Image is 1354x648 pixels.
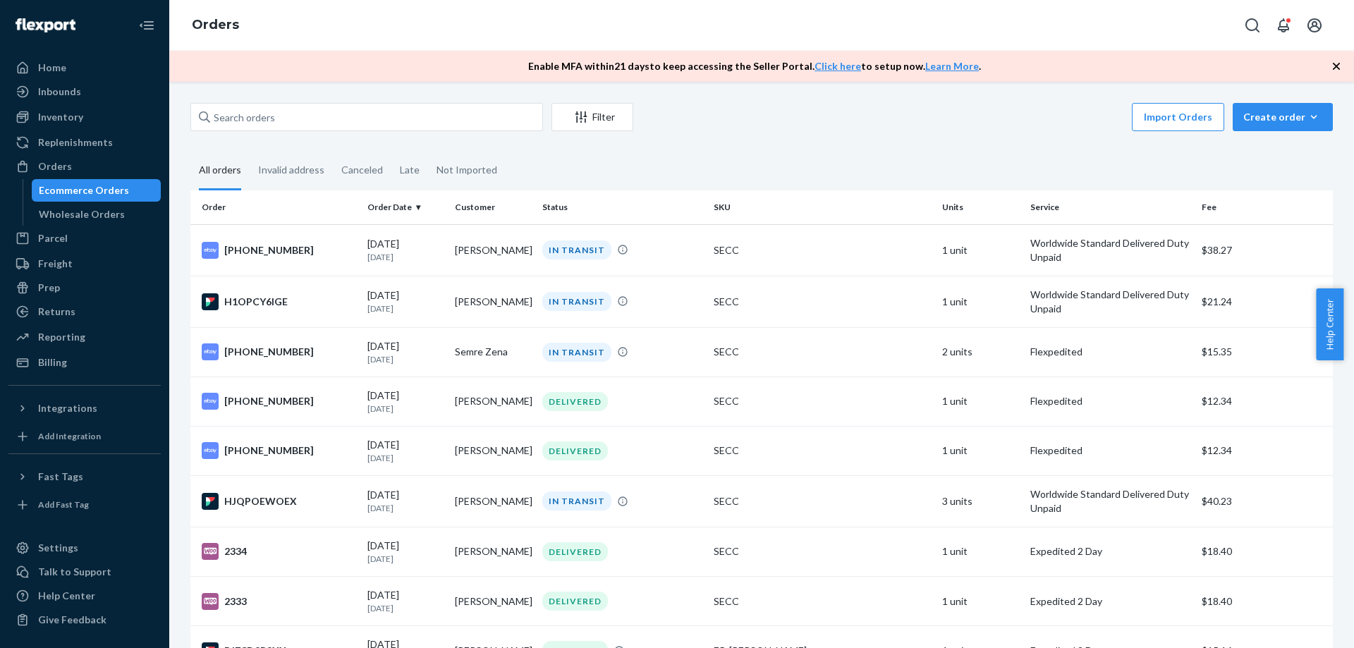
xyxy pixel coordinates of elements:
[714,494,931,508] div: SECC
[1196,224,1333,276] td: $38.27
[8,131,161,154] a: Replenishments
[1196,377,1333,426] td: $12.34
[367,251,444,263] p: [DATE]
[551,103,633,131] button: Filter
[38,231,68,245] div: Parcel
[1030,487,1190,515] p: Worldwide Standard Delivered Duty Unpaid
[8,252,161,275] a: Freight
[1196,276,1333,327] td: $21.24
[542,592,608,611] div: DELIVERED
[542,491,611,511] div: IN TRANSIT
[937,327,1024,377] td: 2 units
[202,543,356,560] div: 2334
[190,103,543,131] input: Search orders
[542,343,611,362] div: IN TRANSIT
[1233,103,1333,131] button: Create order
[552,110,633,124] div: Filter
[38,257,73,271] div: Freight
[199,152,241,190] div: All orders
[202,442,356,459] div: [PHONE_NUMBER]
[367,237,444,263] div: [DATE]
[8,80,161,103] a: Inbounds
[38,159,72,173] div: Orders
[8,494,161,516] a: Add Fast Tag
[367,553,444,565] p: [DATE]
[38,430,101,442] div: Add Integration
[815,60,861,72] a: Click here
[937,527,1024,576] td: 1 unit
[8,537,161,559] a: Settings
[1269,11,1298,39] button: Open notifications
[542,240,611,259] div: IN TRANSIT
[39,183,129,197] div: Ecommerce Orders
[1196,577,1333,626] td: $18.40
[8,351,161,374] a: Billing
[542,392,608,411] div: DELIVERED
[202,242,356,259] div: [PHONE_NUMBER]
[937,577,1024,626] td: 1 unit
[38,61,66,75] div: Home
[1025,190,1196,224] th: Service
[38,330,85,344] div: Reporting
[542,441,608,460] div: DELIVERED
[449,327,537,377] td: Semre Zena
[714,594,931,609] div: SECC
[133,11,161,39] button: Close Navigation
[8,155,161,178] a: Orders
[937,426,1024,475] td: 1 unit
[449,276,537,327] td: [PERSON_NAME]
[38,135,113,149] div: Replenishments
[8,56,161,79] a: Home
[38,305,75,319] div: Returns
[367,488,444,514] div: [DATE]
[38,110,83,124] div: Inventory
[181,5,250,46] ol: breadcrumbs
[8,326,161,348] a: Reporting
[400,152,420,188] div: Late
[449,577,537,626] td: [PERSON_NAME]
[1243,110,1322,124] div: Create order
[8,300,161,323] a: Returns
[1196,190,1333,224] th: Fee
[367,588,444,614] div: [DATE]
[367,502,444,514] p: [DATE]
[8,276,161,299] a: Prep
[1030,544,1190,558] p: Expedited 2 Day
[714,345,931,359] div: SECC
[714,394,931,408] div: SECC
[1030,444,1190,458] p: Flexpedited
[1196,475,1333,527] td: $40.23
[714,243,931,257] div: SECC
[542,292,611,311] div: IN TRANSIT
[8,465,161,488] button: Fast Tags
[937,475,1024,527] td: 3 units
[449,527,537,576] td: [PERSON_NAME]
[367,389,444,415] div: [DATE]
[8,561,161,583] a: Talk to Support
[38,613,106,627] div: Give Feedback
[367,339,444,365] div: [DATE]
[202,343,356,360] div: [PHONE_NUMBER]
[38,541,78,555] div: Settings
[367,438,444,464] div: [DATE]
[1196,327,1333,377] td: $15.35
[449,224,537,276] td: [PERSON_NAME]
[1316,288,1343,360] button: Help Center
[1196,426,1333,475] td: $12.34
[8,397,161,420] button: Integrations
[714,444,931,458] div: SECC
[449,475,537,527] td: [PERSON_NAME]
[455,201,531,213] div: Customer
[367,403,444,415] p: [DATE]
[542,542,608,561] div: DELIVERED
[1030,288,1190,316] p: Worldwide Standard Delivered Duty Unpaid
[39,207,125,221] div: Wholesale Orders
[714,544,931,558] div: SECC
[202,293,356,310] div: H1OPCY6IGE
[38,565,111,579] div: Talk to Support
[1030,236,1190,264] p: Worldwide Standard Delivered Duty Unpaid
[32,179,161,202] a: Ecommerce Orders
[537,190,708,224] th: Status
[8,585,161,607] a: Help Center
[8,227,161,250] a: Parcel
